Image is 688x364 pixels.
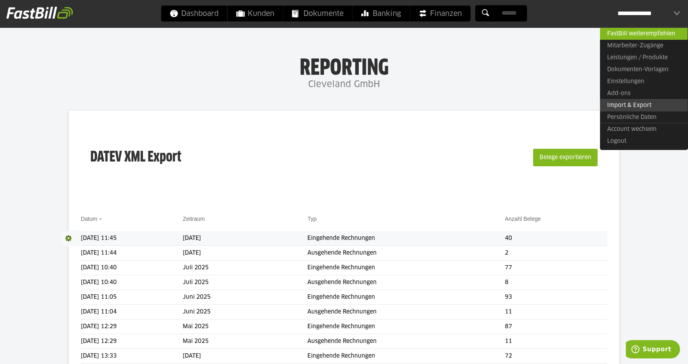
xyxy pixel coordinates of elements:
td: [DATE] [183,231,307,246]
a: Typ [307,216,317,222]
td: 11 [505,305,607,319]
td: 40 [505,231,607,246]
h3: DATEV XML Export [90,132,181,183]
a: Finanzen [410,6,471,21]
td: 11 [505,334,607,349]
td: Eingehende Rechnungen [307,231,505,246]
td: Juli 2025 [183,275,307,290]
td: [DATE] 10:40 [81,261,183,275]
td: Eingehende Rechnungen [307,261,505,275]
td: 87 [505,319,607,334]
td: Eingehende Rechnungen [307,319,505,334]
td: 72 [505,349,607,364]
td: Mai 2025 [183,334,307,349]
td: Ausgehende Rechnungen [307,334,505,349]
span: Finanzen [419,6,462,21]
td: [DATE] 12:29 [81,319,183,334]
a: Dokumenten-Vorlagen [600,64,688,76]
td: [DATE] 11:44 [81,246,183,261]
td: [DATE] 11:45 [81,231,183,246]
a: Zeitraum [183,216,205,222]
a: Datum [81,216,97,222]
td: Ausgehende Rechnungen [307,246,505,261]
td: Juli 2025 [183,261,307,275]
a: Dokumente [283,6,352,21]
td: [DATE] 11:04 [81,305,183,319]
td: Juni 2025 [183,290,307,305]
a: Logout [600,135,688,147]
td: 77 [505,261,607,275]
a: Anzahl Belege [505,216,541,222]
td: Ausgehende Rechnungen [307,305,505,319]
td: 2 [505,246,607,261]
a: Persönliche Daten [600,111,688,123]
td: [DATE] [183,349,307,364]
a: Banking [353,6,410,21]
a: Import & Export [600,99,688,111]
a: Add-ons [600,88,688,99]
td: Ausgehende Rechnungen [307,275,505,290]
span: Dokumente [292,6,344,21]
td: [DATE] 13:33 [81,349,183,364]
h1: Reporting [80,56,608,77]
td: [DATE] [183,246,307,261]
td: Mai 2025 [183,319,307,334]
a: Kunden [228,6,283,21]
a: Leistungen / Produkte [600,52,688,64]
td: [DATE] 10:40 [81,275,183,290]
a: Einstellungen [600,76,688,88]
td: Eingehende Rechnungen [307,290,505,305]
iframe: Öffnet ein Widget, in dem Sie weitere Informationen finden [626,340,680,360]
button: Belege exportieren [533,149,598,166]
a: Mitarbeiter-Zugänge [600,40,688,52]
span: Dashboard [170,6,219,21]
td: Juni 2025 [183,305,307,319]
a: Dashboard [161,6,227,21]
a: FastBill weiterempfehlen [600,27,688,40]
td: 8 [505,275,607,290]
span: Banking [362,6,401,21]
img: fastbill_logo_white.png [6,6,73,19]
span: Kunden [236,6,274,21]
td: [DATE] 11:05 [81,290,183,305]
td: [DATE] 12:29 [81,334,183,349]
a: Account wechseln [600,123,688,135]
td: Eingehende Rechnungen [307,349,505,364]
img: sort_desc.gif [99,218,104,220]
td: 93 [505,290,607,305]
